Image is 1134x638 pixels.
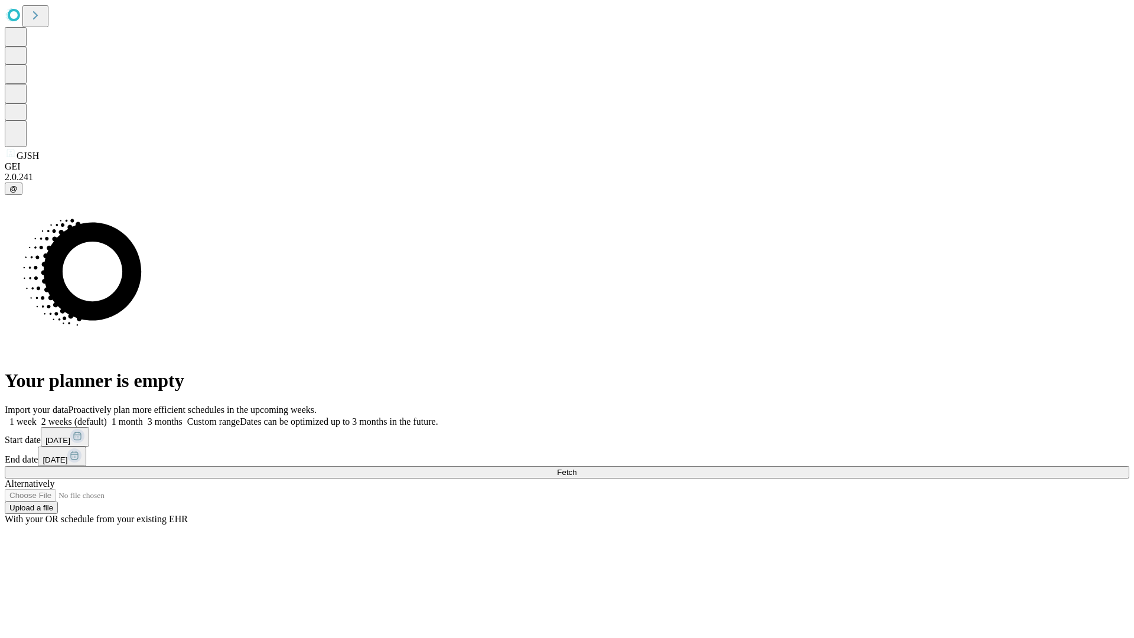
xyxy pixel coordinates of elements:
span: GJSH [17,151,39,161]
button: Fetch [5,466,1129,479]
span: 1 month [112,416,143,427]
span: @ [9,184,18,193]
span: Custom range [187,416,240,427]
button: [DATE] [41,427,89,447]
span: 2 weeks (default) [41,416,107,427]
div: GEI [5,161,1129,172]
h1: Your planner is empty [5,370,1129,392]
div: 2.0.241 [5,172,1129,183]
span: 1 week [9,416,37,427]
span: Import your data [5,405,69,415]
span: Alternatively [5,479,54,489]
span: Proactively plan more efficient schedules in the upcoming weeks. [69,405,317,415]
div: Start date [5,427,1129,447]
span: [DATE] [45,436,70,445]
button: [DATE] [38,447,86,466]
span: [DATE] [43,455,67,464]
span: Fetch [557,468,576,477]
span: 3 months [148,416,183,427]
button: Upload a file [5,502,58,514]
button: @ [5,183,22,195]
span: With your OR schedule from your existing EHR [5,514,188,524]
span: Dates can be optimized up to 3 months in the future. [240,416,438,427]
div: End date [5,447,1129,466]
